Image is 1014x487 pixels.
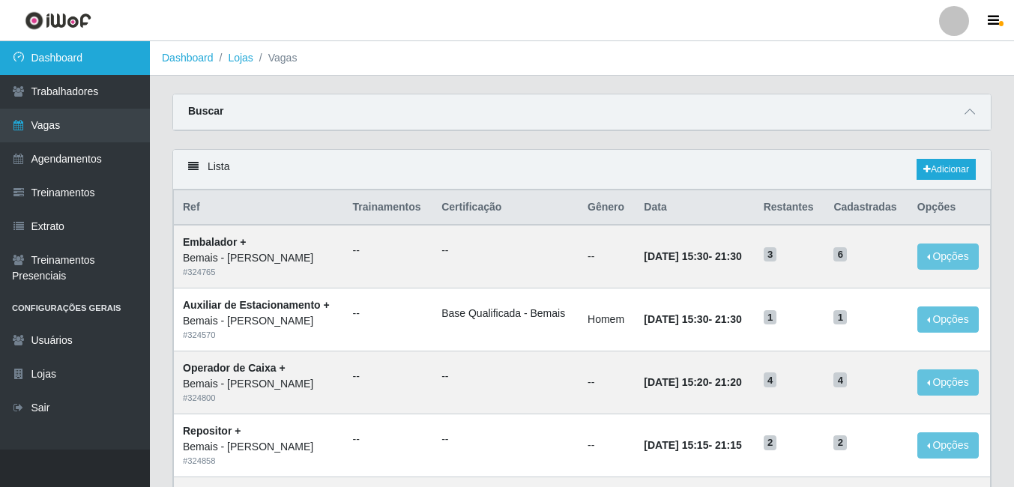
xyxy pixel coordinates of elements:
ul: -- [441,243,570,258]
span: 3 [764,247,777,262]
ul: -- [441,432,570,447]
th: Restantes [755,190,825,226]
button: Opções [917,369,979,396]
span: 2 [764,435,777,450]
time: 21:20 [715,376,742,388]
div: Bemais - [PERSON_NAME] [183,250,335,266]
div: # 324858 [183,455,335,468]
strong: Repositor + [183,425,241,437]
time: 21:30 [715,250,742,262]
strong: - [644,376,741,388]
div: # 324800 [183,392,335,405]
strong: Auxiliar de Estacionamento + [183,299,330,311]
ul: -- [353,369,424,384]
span: 4 [764,372,777,387]
th: Gênero [579,190,635,226]
button: Opções [917,432,979,459]
th: Certificação [432,190,579,226]
ul: -- [353,432,424,447]
td: -- [579,414,635,477]
strong: Operador de Caixa + [183,362,286,374]
span: 1 [833,310,847,325]
div: Bemais - [PERSON_NAME] [183,313,335,329]
span: 4 [833,372,847,387]
div: Lista [173,150,991,190]
td: -- [579,351,635,414]
strong: - [644,313,741,325]
td: -- [579,225,635,288]
time: [DATE] 15:30 [644,250,708,262]
strong: - [644,439,741,451]
strong: - [644,250,741,262]
a: Lojas [228,52,253,64]
strong: Buscar [188,105,223,117]
div: Bemais - [PERSON_NAME] [183,439,335,455]
strong: Embalador + [183,236,246,248]
th: Cadastradas [824,190,908,226]
time: [DATE] 15:15 [644,439,708,451]
div: # 324570 [183,329,335,342]
time: 21:15 [715,439,742,451]
li: Vagas [253,50,298,66]
ul: -- [353,306,424,321]
td: Homem [579,288,635,351]
th: Data [635,190,754,226]
span: 2 [833,435,847,450]
span: 1 [764,310,777,325]
li: Base Qualificada - Bemais [441,306,570,321]
div: # 324765 [183,266,335,279]
th: Trainamentos [344,190,433,226]
a: Adicionar [917,159,976,180]
ul: -- [353,243,424,258]
button: Opções [917,306,979,333]
ul: -- [441,369,570,384]
time: 21:30 [715,313,742,325]
th: Opções [908,190,991,226]
a: Dashboard [162,52,214,64]
img: CoreUI Logo [25,11,91,30]
nav: breadcrumb [150,41,1014,76]
button: Opções [917,243,979,270]
time: [DATE] 15:20 [644,376,708,388]
th: Ref [174,190,344,226]
div: Bemais - [PERSON_NAME] [183,376,335,392]
span: 6 [833,247,847,262]
time: [DATE] 15:30 [644,313,708,325]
